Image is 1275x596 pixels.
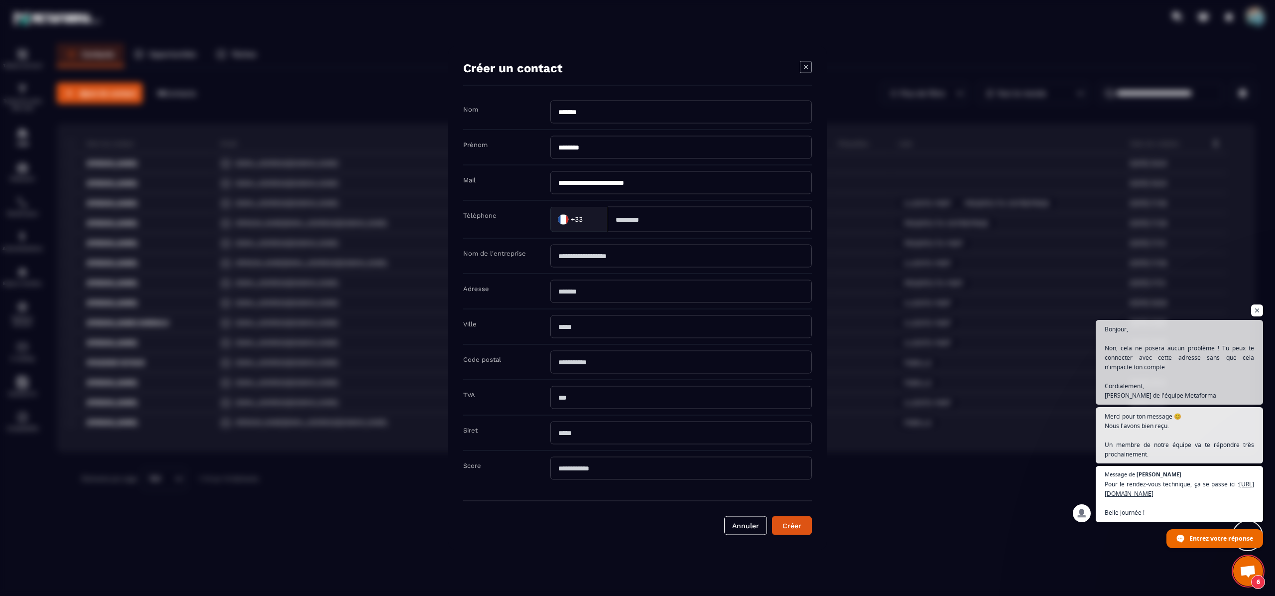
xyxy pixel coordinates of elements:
img: Country Flag [553,209,573,229]
div: Search for option [550,207,608,232]
span: 6 [1251,575,1265,589]
span: Entrez votre réponse [1189,530,1253,547]
h4: Créer un contact [463,61,562,75]
button: Créer [772,516,812,535]
span: Pour le rendez-vous technique, ça se passe ici : Belle journée ! [1105,479,1254,517]
label: Score [463,462,481,469]
label: Nom de l'entreprise [463,250,526,257]
div: Ouvrir le chat [1233,556,1263,586]
label: Ville [463,320,477,328]
label: TVA [463,391,475,399]
input: Search for option [585,212,597,227]
label: Téléphone [463,212,497,219]
span: [PERSON_NAME] [1137,471,1181,477]
label: Code postal [463,356,501,363]
button: Annuler [724,516,767,535]
label: Mail [463,176,476,184]
label: Nom [463,106,478,113]
label: Prénom [463,141,488,149]
span: +33 [571,214,583,224]
span: Merci pour ton message 😊 Nous l’avons bien reçu. Un membre de notre équipe va te répondre très pr... [1105,412,1254,459]
span: Bonjour, Non, cela ne posera aucun problème ! Tu peux te connecter avec cette adresse sans que ce... [1105,324,1254,400]
label: Siret [463,427,478,434]
label: Adresse [463,285,489,293]
span: Message de [1105,471,1135,477]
